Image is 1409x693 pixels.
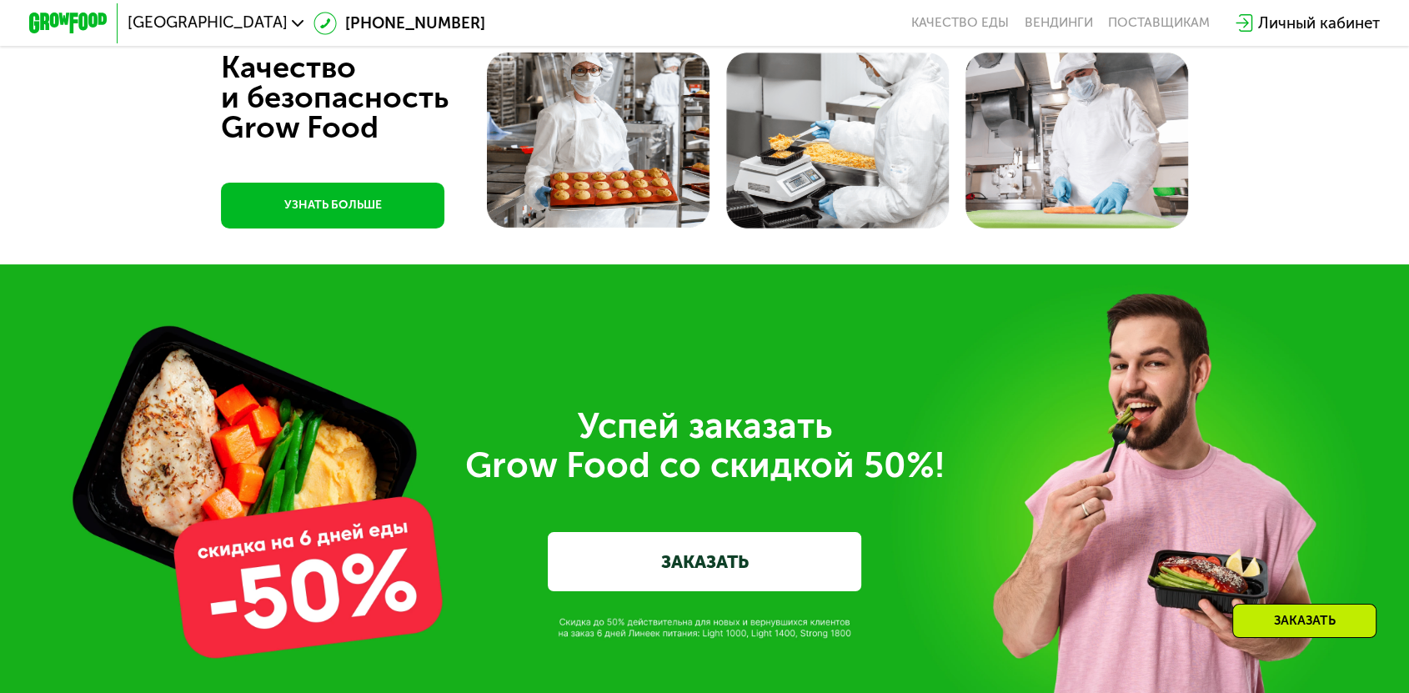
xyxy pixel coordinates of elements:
a: ЗАКАЗАТЬ [548,532,861,590]
a: УЗНАТЬ БОЛЬШЕ [221,183,444,228]
a: Качество еды [911,15,1009,31]
div: поставщикам [1108,15,1210,31]
div: Успей заказать Grow Food со скидкой 50%! [157,407,1252,485]
div: Личный кабинет [1258,12,1380,35]
div: Заказать [1232,604,1376,638]
a: [PHONE_NUMBER] [313,12,485,35]
div: Качество и безопасность Grow Food [221,53,510,143]
a: Вендинги [1025,15,1093,31]
span: [GEOGRAPHIC_DATA] [128,15,288,31]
